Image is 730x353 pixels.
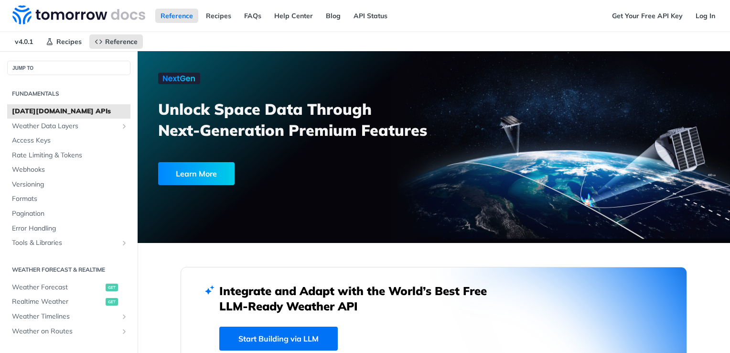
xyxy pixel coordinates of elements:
span: Tools & Libraries [12,238,118,248]
span: Versioning [12,180,128,189]
a: [DATE][DOMAIN_NAME] APIs [7,104,130,119]
a: Help Center [269,9,318,23]
a: FAQs [239,9,267,23]
a: Weather Forecastget [7,280,130,295]
span: Recipes [56,37,82,46]
h3: Unlock Space Data Through Next-Generation Premium Features [158,99,444,141]
span: Weather on Routes [12,327,118,336]
button: Show subpages for Weather Data Layers [120,122,128,130]
a: Pagination [7,207,130,221]
a: Tools & LibrariesShow subpages for Tools & Libraries [7,236,130,250]
a: Formats [7,192,130,206]
img: NextGen [158,73,200,84]
a: Access Keys [7,133,130,148]
span: Weather Timelines [12,312,118,321]
span: Access Keys [12,136,128,145]
a: Weather TimelinesShow subpages for Weather Timelines [7,309,130,324]
h2: Weather Forecast & realtime [7,265,130,274]
a: Versioning [7,177,130,192]
a: Reference [89,34,143,49]
a: Recipes [201,9,236,23]
span: get [106,284,118,291]
span: Reference [105,37,138,46]
span: Webhooks [12,165,128,175]
a: Log In [690,9,720,23]
div: Learn More [158,162,235,185]
a: Weather Data LayersShow subpages for Weather Data Layers [7,119,130,133]
span: v4.0.1 [10,34,38,49]
a: Realtime Weatherget [7,295,130,309]
span: Rate Limiting & Tokens [12,151,128,160]
a: Start Building via LLM [219,327,338,351]
span: Weather Data Layers [12,121,118,131]
button: Show subpages for Weather on Routes [120,328,128,335]
span: Pagination [12,209,128,219]
button: Show subpages for Weather Timelines [120,313,128,320]
a: Learn More [158,162,387,185]
a: Blog [321,9,346,23]
a: Get Your Free API Key [607,9,688,23]
a: Weather on RoutesShow subpages for Weather on Routes [7,324,130,339]
span: Error Handling [12,224,128,233]
span: Weather Forecast [12,283,103,292]
a: Reference [155,9,198,23]
span: [DATE][DOMAIN_NAME] APIs [12,107,128,116]
h2: Integrate and Adapt with the World’s Best Free LLM-Ready Weather API [219,283,501,314]
a: Webhooks [7,163,130,177]
span: Realtime Weather [12,297,103,307]
a: Rate Limiting & Tokens [7,148,130,163]
button: JUMP TO [7,61,130,75]
a: API Status [348,9,393,23]
span: Formats [12,194,128,204]
span: get [106,298,118,306]
img: Tomorrow.io Weather API Docs [12,5,145,24]
a: Recipes [41,34,87,49]
a: Error Handling [7,221,130,236]
button: Show subpages for Tools & Libraries [120,239,128,247]
h2: Fundamentals [7,89,130,98]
